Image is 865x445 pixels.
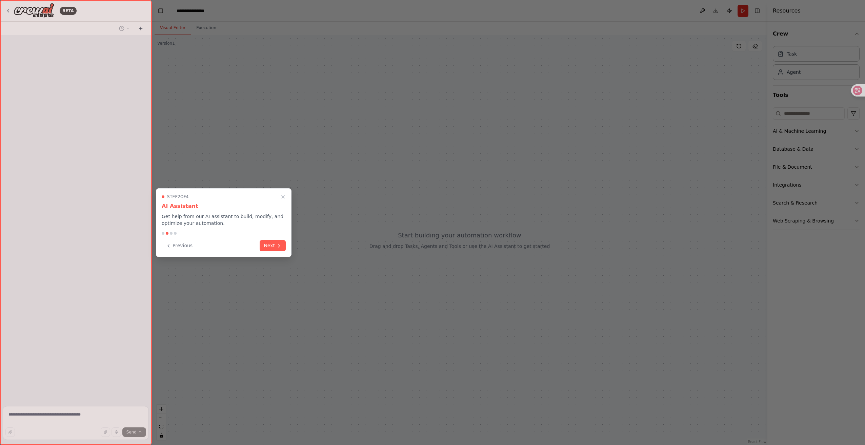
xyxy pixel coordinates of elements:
[162,213,286,227] p: Get help from our AI assistant to build, modify, and optimize your automation.
[162,240,197,251] button: Previous
[279,193,287,201] button: Close walkthrough
[162,202,286,210] h3: AI Assistant
[167,194,189,199] span: Step 2 of 4
[156,6,165,16] button: Hide left sidebar
[260,240,286,251] button: Next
